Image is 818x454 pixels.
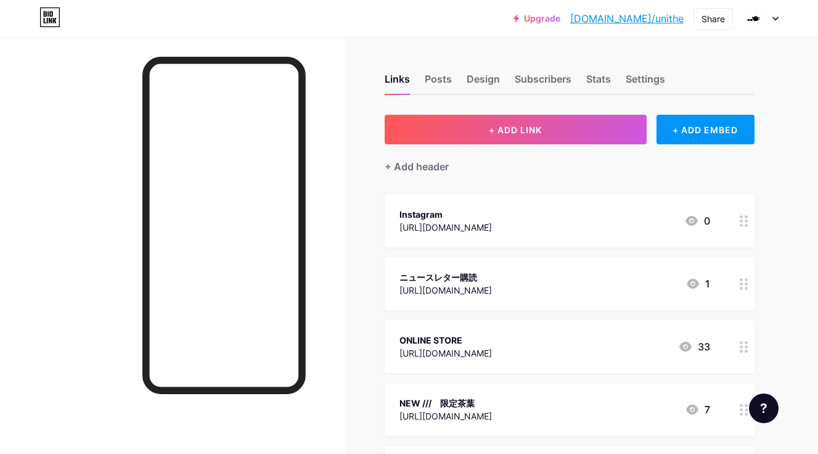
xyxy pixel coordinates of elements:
[399,397,492,410] div: NEW /// 限定茶葉
[399,347,492,360] div: [URL][DOMAIN_NAME]
[513,14,560,23] a: Upgrade
[742,7,766,30] img: unithéウニテ
[399,271,492,284] div: ニュースレター購読
[399,221,492,234] div: [URL][DOMAIN_NAME]
[586,72,611,94] div: Stats
[385,159,449,174] div: + Add header
[385,72,410,94] div: Links
[678,339,710,354] div: 33
[399,410,492,423] div: [URL][DOMAIN_NAME]
[684,213,710,228] div: 0
[399,208,492,221] div: Instagram
[489,125,542,135] span: + ADD LINK
[385,115,647,144] button: + ADD LINK
[685,402,710,417] div: 7
[701,12,725,25] div: Share
[656,115,755,144] div: + ADD EMBED
[626,72,665,94] div: Settings
[399,284,492,297] div: [URL][DOMAIN_NAME]
[685,276,710,291] div: 1
[399,334,492,347] div: ONLINE STORE
[570,11,684,26] a: [DOMAIN_NAME]/unithe
[467,72,500,94] div: Design
[425,72,452,94] div: Posts
[515,72,571,94] div: Subscribers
